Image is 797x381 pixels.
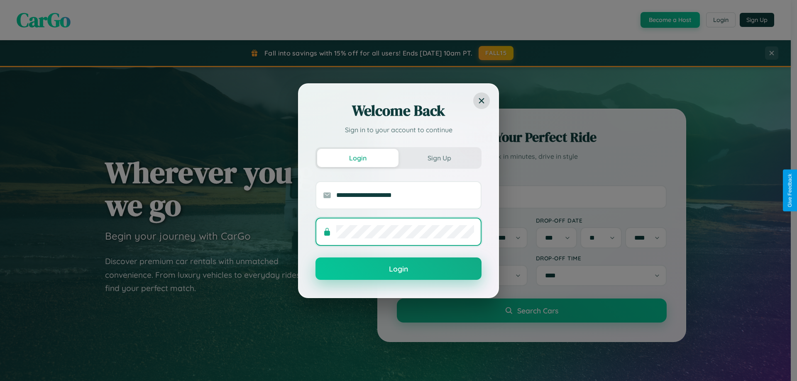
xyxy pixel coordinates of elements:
button: Sign Up [398,149,480,167]
button: Login [315,257,482,280]
div: Give Feedback [787,174,793,207]
p: Sign in to your account to continue [315,125,482,135]
button: Login [317,149,398,167]
h2: Welcome Back [315,101,482,121]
